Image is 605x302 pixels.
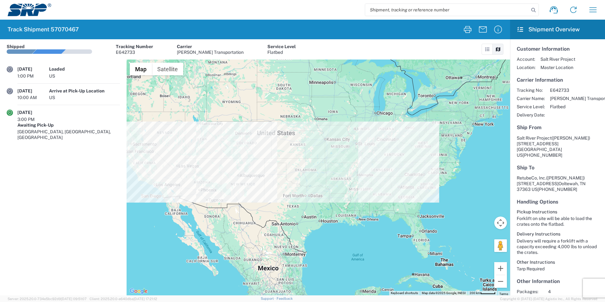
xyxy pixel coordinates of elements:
[49,73,120,79] div: US
[517,141,558,146] span: [STREET_ADDRESS]
[517,199,598,205] h5: Handling Options
[517,175,598,192] address: Ooltewah, TN 37363 US
[61,297,87,301] span: [DATE] 09:51:07
[17,73,49,79] div: 1:00 PM
[391,291,418,295] button: Keyboard shortcuts
[517,87,545,93] span: Tracking No:
[267,44,296,49] div: Service Level
[517,175,585,186] span: RetubeCo, Inc. [STREET_ADDRESS]
[8,3,51,16] img: srp
[128,287,149,295] a: Open this area in Google Maps (opens a new window)
[517,77,598,83] h5: Carrier Information
[552,135,590,141] span: ([PERSON_NAME])
[517,216,598,227] div: Forklift on site will be able to load the crates onto the flatbad.
[499,292,508,296] a: Terms
[17,116,49,122] div: 3:00 PM
[8,26,79,33] h2: Track Shipment 57070467
[17,122,120,128] div: Awaiting Pick-Up
[49,95,120,100] div: US
[540,56,575,62] span: Salt River Project
[517,260,598,265] h6: Other Instructions
[517,56,535,62] span: Account:
[517,289,543,294] span: Packages:
[500,296,597,302] span: Copyright © [DATE]-[DATE] Agistix Inc., All Rights Reserved
[17,129,120,140] div: [GEOGRAPHIC_DATA], [GEOGRAPHIC_DATA], [GEOGRAPHIC_DATA]
[517,165,598,171] h5: Ship To
[128,287,149,295] img: Google
[130,63,152,75] button: Show street map
[116,49,153,55] div: E642733
[517,278,598,284] h5: Other Information
[277,297,293,300] a: Feedback
[17,88,49,94] div: [DATE]
[49,88,120,94] div: Arrive at Pick-Up Location
[517,124,598,130] h5: Ship From
[546,175,585,180] span: ([PERSON_NAME])
[517,96,545,101] span: Carrier Name:
[517,135,598,158] address: [GEOGRAPHIC_DATA] US
[49,66,120,72] div: Loaded
[90,297,157,301] span: Client: 2025.20.0-e640dba
[261,297,277,300] a: Support
[510,20,605,39] header: Shipment Overview
[177,49,244,55] div: [PERSON_NAME] Transportation
[470,291,480,295] span: 200 km
[422,291,466,295] span: Map data ©2025 Google, INEGI
[365,4,529,16] input: Shipment, tracking or reference number
[517,112,545,118] span: Delivery Date:
[494,217,507,229] button: Map camera controls
[267,49,296,55] div: Flatbed
[494,275,507,288] button: Zoom out
[152,63,183,75] button: Show satellite imagery
[134,297,157,301] span: [DATE] 17:21:12
[8,297,87,301] span: Server: 2025.20.0-734e5bc92d9
[177,44,244,49] div: Carrier
[7,44,25,49] div: Shipped
[17,110,49,115] div: [DATE]
[517,238,598,255] div: Delivery will require a forklift with a capacity exceeding 4,000 lbs to unload the crates.
[517,65,535,70] span: Location:
[523,153,562,158] span: [PHONE_NUMBER]
[468,291,497,295] button: Map Scale: 200 km per 44 pixels
[17,66,49,72] div: [DATE]
[517,209,598,215] h6: Pickup Instructions
[17,95,49,100] div: 10:00 AM
[517,266,598,272] div: Tarp Required
[540,65,575,70] span: Master Location
[494,239,507,252] button: Drag Pegman onto the map to open Street View
[538,187,577,192] span: [PHONE_NUMBER]
[494,262,507,275] button: Zoom in
[517,231,598,237] h6: Delivery Instructions
[517,46,598,52] h5: Customer Information
[548,289,580,294] span: 4
[116,44,153,49] div: Tracking Number
[517,104,545,110] span: Service Level:
[517,135,552,141] span: Salt River Project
